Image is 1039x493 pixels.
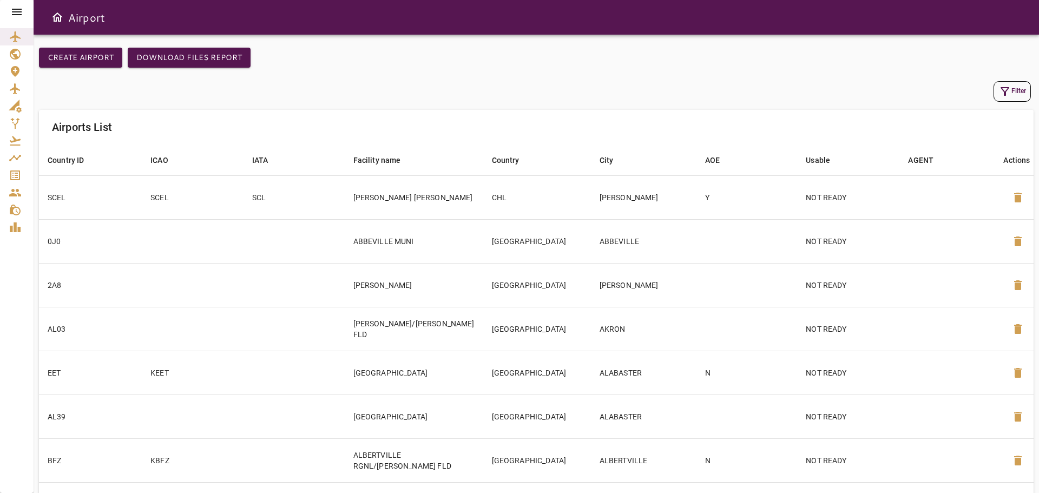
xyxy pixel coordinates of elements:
[1005,448,1031,474] button: Delete Airport
[345,395,483,438] td: [GEOGRAPHIC_DATA]
[483,263,591,307] td: [GEOGRAPHIC_DATA]
[1005,316,1031,342] button: Delete Airport
[591,175,696,219] td: [PERSON_NAME]
[1011,279,1024,292] span: delete
[345,263,483,307] td: [PERSON_NAME]
[1011,410,1024,423] span: delete
[1005,272,1031,298] button: Delete Airport
[705,154,720,167] div: AOE
[1011,191,1024,204] span: delete
[345,307,483,351] td: [PERSON_NAME]/[PERSON_NAME] FLD
[483,438,591,482] td: [GEOGRAPHIC_DATA]
[806,154,844,167] span: Usable
[591,307,696,351] td: AKRON
[48,154,84,167] div: Country ID
[345,351,483,395] td: [GEOGRAPHIC_DATA]
[483,175,591,219] td: CHL
[142,438,243,482] td: KBFZ
[483,395,591,438] td: [GEOGRAPHIC_DATA]
[806,411,891,422] p: NOT READY
[150,154,168,167] div: ICAO
[345,175,483,219] td: [PERSON_NAME] [PERSON_NAME]
[252,154,268,167] div: IATA
[806,192,891,203] p: NOT READY
[591,219,696,263] td: ABBEVILLE
[1005,404,1031,430] button: Delete Airport
[1005,360,1031,386] button: Delete Airport
[1011,366,1024,379] span: delete
[39,395,142,438] td: AL39
[994,81,1031,102] button: Filter
[492,154,519,167] div: Country
[244,175,345,219] td: SCL
[806,324,891,334] p: NOT READY
[47,6,68,28] button: Open drawer
[1011,454,1024,467] span: delete
[483,219,591,263] td: [GEOGRAPHIC_DATA]
[1011,235,1024,248] span: delete
[39,263,142,307] td: 2A8
[806,236,891,247] p: NOT READY
[705,154,734,167] span: AOE
[696,175,798,219] td: Y
[68,9,105,26] h6: Airport
[591,395,696,438] td: ALABASTER
[345,438,483,482] td: ALBERTVILLE RGNL/[PERSON_NAME] FLD
[52,119,112,136] h6: Airports List
[806,280,891,291] p: NOT READY
[600,154,628,167] span: City
[128,48,251,68] button: Download Files Report
[39,48,122,68] button: Create airport
[696,438,798,482] td: N
[345,219,483,263] td: ABBEVILLE MUNI
[252,154,282,167] span: IATA
[483,307,591,351] td: [GEOGRAPHIC_DATA]
[39,307,142,351] td: AL03
[1005,228,1031,254] button: Delete Airport
[806,154,830,167] div: Usable
[591,263,696,307] td: [PERSON_NAME]
[142,351,243,395] td: KEET
[806,367,891,378] p: NOT READY
[492,154,534,167] span: Country
[591,351,696,395] td: ALABASTER
[39,438,142,482] td: BFZ
[908,154,948,167] span: AGENT
[806,455,891,466] p: NOT READY
[353,154,401,167] div: Facility name
[483,351,591,395] td: [GEOGRAPHIC_DATA]
[1005,185,1031,211] button: Delete Airport
[696,351,798,395] td: N
[39,219,142,263] td: 0J0
[908,154,933,167] div: AGENT
[150,154,182,167] span: ICAO
[353,154,415,167] span: Facility name
[142,175,243,219] td: SCEL
[39,175,142,219] td: SCEL
[1011,323,1024,336] span: delete
[48,154,98,167] span: Country ID
[591,438,696,482] td: ALBERTVILLE
[39,351,142,395] td: EET
[600,154,614,167] div: City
